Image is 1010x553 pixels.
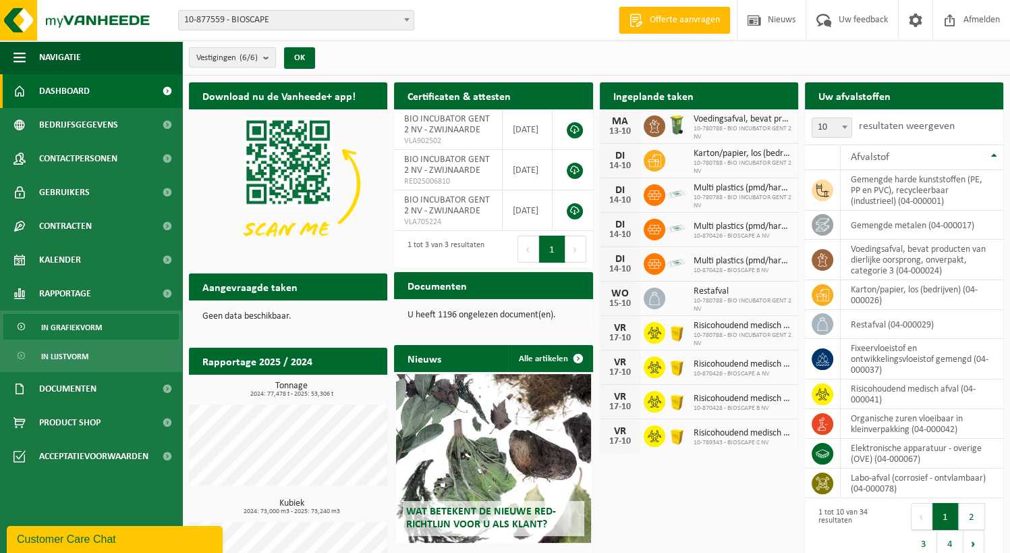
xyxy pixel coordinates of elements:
[694,359,791,370] span: Risicohoudend medisch afval
[39,440,148,473] span: Acceptatievoorwaarden
[619,7,730,34] a: Offerte aanvragen
[694,149,791,159] span: Karton/papier, los (bedrijven)
[178,10,414,30] span: 10-877559 - BIOSCAPE
[607,185,634,196] div: DI
[396,374,590,543] a: Wat betekent de nieuwe RED-richtlijn voor u als klant?
[841,469,1003,498] td: labo-afval (corrosief - ontvlambaar) (04-000078)
[404,217,492,228] span: VLA705224
[401,234,484,264] div: 1 tot 3 van 3 resultaten
[694,256,791,267] span: Multi plastics (pmd/harde kunststoffen/spanbanden/eps/folie naturel/folie gemeng...
[394,345,455,371] h2: Nieuws
[394,272,480,298] h2: Documenten
[41,344,88,369] span: In lijstvorm
[607,426,634,437] div: VR
[607,323,634,334] div: VR
[39,406,101,440] span: Product Shop
[607,196,634,205] div: 14-10
[39,108,118,142] span: Bedrijfsgegevens
[959,503,985,530] button: 2
[607,288,634,299] div: WO
[394,82,524,109] h2: Certificaten & attesten
[240,53,258,62] count: (6/6)
[179,11,414,30] span: 10-877559 - BIOSCAPE
[607,357,634,368] div: VR
[841,240,1003,280] td: voedingsafval, bevat producten van dierlijke oorsprong, onverpakt, categorie 3 (04-000024)
[841,211,1003,240] td: gemengde metalen (04-000017)
[607,151,634,161] div: DI
[39,142,117,176] span: Contactpersonen
[404,155,490,176] span: BIO INCUBATOR GENT 2 NV - ZWIJNAARDE
[841,339,1003,379] td: fixeervloeistof en ontwikkelingsvloeistof gemengd (04-000037)
[517,236,539,263] button: Previous
[694,286,791,297] span: Restafval
[3,343,179,369] a: In lijstvorm
[694,221,791,232] span: Multi plastics (pmd/harde kunststoffen/spanbanden/eps/folie naturel/folie gemeng...
[607,116,634,127] div: MA
[694,428,791,439] span: Risicohoudend medisch afval
[600,82,707,109] h2: Ingeplande taken
[39,209,92,243] span: Contracten
[607,219,634,230] div: DI
[406,506,556,530] span: Wat betekent de nieuwe RED-richtlijn voor u als klant?
[607,254,634,265] div: DI
[607,368,634,377] div: 17-10
[694,321,791,332] span: Risicohoudend medisch afval
[694,394,791,404] span: Risicohoudend medisch afval
[859,121,955,132] label: resultaten weergeven
[196,48,258,68] span: Vestigingen
[287,374,386,401] a: Bekijk rapportage
[694,183,791,194] span: Multi plastics (pmd/harde kunststoffen/spanbanden/eps/folie naturel/folie gemeng...
[404,136,492,147] span: VLA902502
[607,299,634,309] div: 15-10
[911,503,932,530] button: Previous
[607,127,634,136] div: 13-10
[841,310,1003,339] td: restafval (04-000029)
[3,314,179,340] a: In grafiekvorm
[39,176,90,209] span: Gebruikers
[665,423,688,446] img: LP-SB-00050-HPE-22
[694,194,791,210] span: 10-780788 - BIO INCUBATOR GENT 2 NV
[39,41,81,74] span: Navigatie
[932,503,959,530] button: 1
[189,109,387,259] img: Download de VHEPlus App
[503,190,553,231] td: [DATE]
[41,315,102,340] span: In grafiekvorm
[607,265,634,274] div: 14-10
[404,114,490,135] span: BIO INCUBATOR GENT 2 NV - ZWIJNAARDE
[812,118,851,137] span: 10
[404,176,492,187] span: RED25006810
[189,47,276,68] button: Vestigingen(6/6)
[694,125,791,141] span: 10-780788 - BIO INCUBATOR GENT 2 NV
[189,348,326,374] h2: Rapportage 2025 / 2024
[196,499,387,515] h3: Kubiek
[841,379,1003,409] td: risicohoudend medisch afval (04-000041)
[607,230,634,240] div: 14-10
[841,280,1003,310] td: karton/papier, los (bedrijven) (04-000026)
[196,508,387,515] span: 2024: 73,000 m3 - 2025: 73,240 m3
[39,74,90,108] span: Dashboard
[404,195,490,216] span: BIO INCUBATOR GENT 2 NV - ZWIJNAARDE
[665,389,688,412] img: LP-SB-00050-HPE-22
[503,150,553,190] td: [DATE]
[607,437,634,446] div: 17-10
[39,372,96,406] span: Documenten
[202,312,374,321] p: Geen data beschikbaar.
[565,236,586,263] button: Next
[694,114,791,125] span: Voedingsafval, bevat producten van dierlijke oorsprong, onverpakt, categorie 3
[508,345,592,372] a: Alle artikelen
[665,320,688,343] img: LP-SB-00050-HPE-22
[812,117,852,138] span: 10
[607,402,634,412] div: 17-10
[665,217,688,240] img: LP-SK-00500-LPE-16
[189,273,311,300] h2: Aangevraagde taken
[665,354,688,377] img: LP-SB-00050-HPE-22
[694,297,791,313] span: 10-780788 - BIO INCUBATOR GENT 2 NV
[39,277,91,311] span: Rapportage
[805,82,904,109] h2: Uw afvalstoffen
[694,332,791,348] span: 10-780788 - BIO INCUBATOR GENT 2 NV
[607,334,634,343] div: 17-10
[694,267,791,275] span: 10-870428 - BIOSCAPE B NV
[694,232,791,240] span: 10-870426 - BIOSCAPE A NV
[694,370,791,378] span: 10-870426 - BIOSCAPE A NV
